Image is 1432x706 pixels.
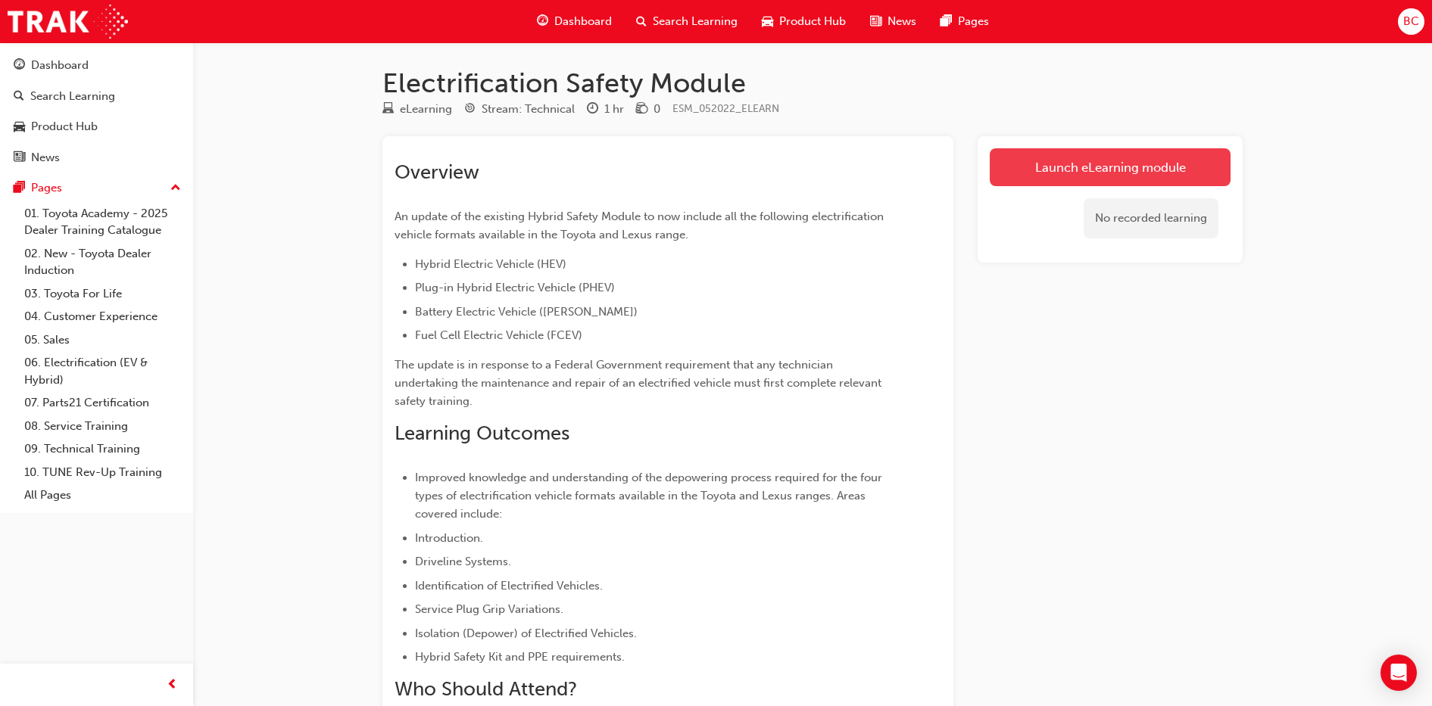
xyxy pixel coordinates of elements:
span: Search Learning [653,13,738,30]
div: 0 [654,101,660,118]
span: car-icon [762,12,773,31]
div: No recorded learning [1084,198,1218,238]
span: pages-icon [941,12,952,31]
span: Driveline Systems. [415,555,511,568]
span: Overview [395,160,479,184]
span: BC [1403,13,1419,30]
a: pages-iconPages [928,6,1001,37]
span: car-icon [14,120,25,134]
span: guage-icon [14,59,25,73]
span: news-icon [14,151,25,165]
span: guage-icon [537,12,548,31]
a: 01. Toyota Academy - 2025 Dealer Training Catalogue [18,202,187,242]
div: 1 hr [604,101,624,118]
a: car-iconProduct Hub [750,6,858,37]
div: Duration [587,100,624,119]
span: search-icon [636,12,647,31]
div: Open Intercom Messenger [1381,655,1417,691]
span: news-icon [870,12,881,31]
a: 05. Sales [18,328,187,352]
a: Product Hub [6,113,187,141]
span: News [888,13,916,30]
h1: Electrification Safety Module [382,67,1243,100]
a: 02. New - Toyota Dealer Induction [18,242,187,282]
button: Pages [6,174,187,202]
span: Isolation (Depower) of Electrified Vehicles. [415,627,637,640]
span: Hybrid Electric Vehicle (HEV) [415,257,566,271]
a: 08. Service Training [18,415,187,438]
span: Pages [958,13,989,30]
span: money-icon [636,103,647,117]
div: Product Hub [31,118,98,135]
div: Pages [31,179,62,197]
span: Learning resource code [672,102,779,115]
button: BC [1398,8,1424,35]
span: The update is in response to a Federal Government requirement that any technician undertaking the... [395,358,884,408]
div: Stream [464,100,575,119]
span: prev-icon [167,676,178,695]
a: 07. Parts21 Certification [18,391,187,415]
a: Search Learning [6,82,187,110]
span: Plug-in Hybrid Electric Vehicle (PHEV) [415,281,615,294]
span: An update of the existing Hybrid Safety Module to now include all the following electrification v... [395,210,887,241]
img: Trak [8,5,128,39]
span: Identification of Electrified Vehicles. [415,579,603,592]
span: Dashboard [554,13,612,30]
div: Stream: Technical [482,101,575,118]
span: target-icon [464,103,476,117]
button: DashboardSearch LearningProduct HubNews [6,48,187,174]
span: Product Hub [779,13,846,30]
div: Dashboard [31,57,89,74]
a: News [6,144,187,172]
span: clock-icon [587,103,598,117]
span: Introduction. [415,531,483,545]
div: Price [636,100,660,119]
span: search-icon [14,90,24,104]
div: News [31,149,60,166]
div: eLearning [400,101,452,118]
span: pages-icon [14,182,25,195]
a: search-iconSearch Learning [624,6,750,37]
span: Improved knowledge and understanding of the depowering process required for the four types of ele... [415,471,885,521]
span: learningResourceType_ELEARNING-icon [382,103,394,117]
a: 04. Customer Experience [18,305,187,328]
a: All Pages [18,484,187,507]
span: Battery Electric Vehicle ([PERSON_NAME]) [415,305,638,319]
a: Dashboard [6,51,187,79]
span: up-icon [170,179,181,198]
div: Type [382,100,452,119]
span: Learning Outcomes [395,421,569,445]
div: Search Learning [30,88,115,105]
span: Service Plug Grip Variations. [415,602,563,616]
span: Fuel Cell Electric Vehicle (FCEV) [415,328,582,342]
a: news-iconNews [858,6,928,37]
a: 03. Toyota For Life [18,282,187,306]
a: Launch eLearning module [990,148,1231,186]
span: Hybrid Safety Kit and PPE requirements. [415,650,625,664]
a: 06. Electrification (EV & Hybrid) [18,351,187,391]
span: Who Should Attend? [395,677,577,701]
a: 09. Technical Training [18,437,187,461]
a: 10. TUNE Rev-Up Training [18,461,187,484]
a: guage-iconDashboard [525,6,624,37]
